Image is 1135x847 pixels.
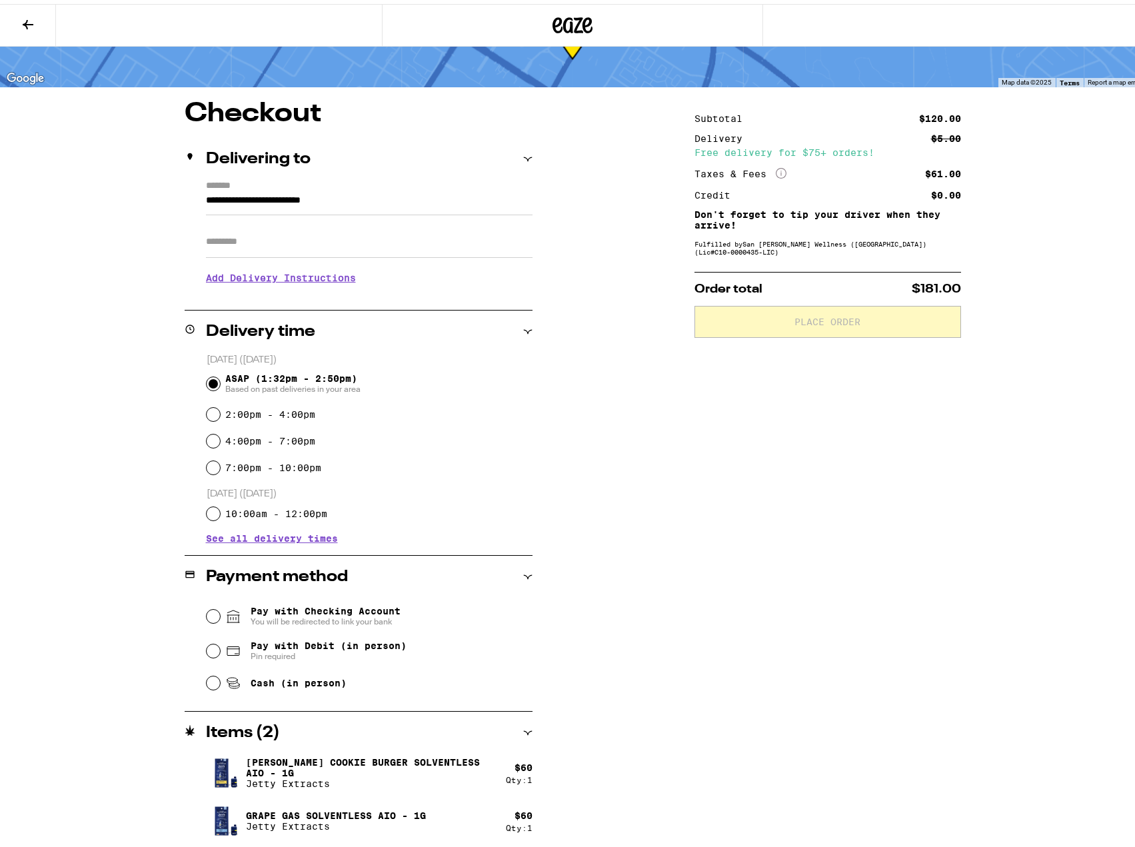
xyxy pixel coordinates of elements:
span: Hi. Need any help? [8,9,96,20]
span: Order total [694,279,762,291]
img: Tangie Cookie Burger Solventless AIO - 1g [206,750,243,788]
span: ASAP (1:32pm - 2:50pm) [225,369,361,391]
div: $0.00 [931,187,961,196]
div: Subtotal [694,110,752,119]
h3: Add Delivery Instructions [206,259,533,289]
div: $5.00 [931,130,961,139]
div: $120.00 [919,110,961,119]
a: Terms [1060,75,1080,83]
label: 2:00pm - 4:00pm [225,405,315,416]
button: Place Order [694,302,961,334]
button: See all delivery times [206,530,338,539]
p: [DATE] ([DATE]) [207,350,533,363]
div: $ 60 [515,806,533,817]
span: Pay with Debit (in person) [251,636,407,647]
div: Fulfilled by San [PERSON_NAME] Wellness ([GEOGRAPHIC_DATA]) (Lic# C10-0000435-LIC ) [694,236,961,252]
h2: Payment method [206,565,348,581]
div: $ 60 [515,758,533,769]
div: Delivery [694,130,752,139]
a: Open this area in Google Maps (opens a new window) [3,66,47,83]
p: Jetty Extracts [246,774,495,785]
p: [DATE] ([DATE]) [207,484,533,496]
label: 7:00pm - 10:00pm [225,458,321,469]
h1: Checkout [185,97,533,123]
h2: Items ( 2 ) [206,721,280,737]
span: Cash (in person) [251,674,347,684]
label: 10:00am - 12:00pm [225,504,327,515]
p: Don't forget to tip your driver when they arrive! [694,205,961,227]
span: You will be redirected to link your bank [251,612,401,623]
div: Free delivery for $75+ orders! [694,144,961,153]
span: Based on past deliveries in your area [225,380,361,391]
h2: Delivery time [206,320,315,336]
span: Pay with Checking Account [251,602,401,623]
p: Grape Gas Solventless AIO - 1g [246,806,426,817]
div: Qty: 1 [506,772,533,780]
img: Grape Gas Solventless AIO - 1g [206,798,243,836]
p: We'll contact you at [PHONE_NUMBER] when we arrive [206,289,533,300]
label: 4:00pm - 7:00pm [225,432,315,442]
span: $181.00 [912,279,961,291]
img: Google [3,66,47,83]
p: [PERSON_NAME] Cookie Burger Solventless AIO - 1g [246,753,495,774]
p: Jetty Extracts [246,817,426,828]
span: Pin required [251,647,407,658]
div: $61.00 [925,165,961,175]
span: Map data ©2025 [1002,75,1052,82]
span: Place Order [794,313,860,323]
h2: Delivering to [206,147,311,163]
div: Taxes & Fees [694,164,786,176]
div: Qty: 1 [506,820,533,828]
div: Credit [694,187,740,196]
